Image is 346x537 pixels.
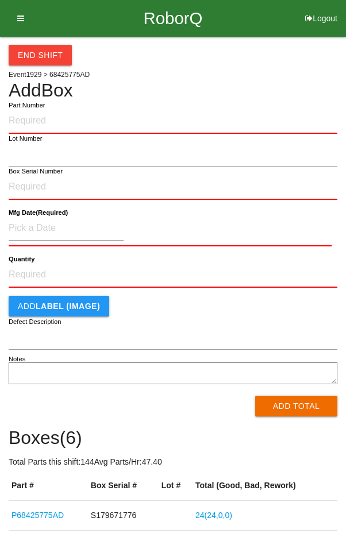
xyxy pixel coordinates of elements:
[88,501,159,531] td: S179671776
[9,209,68,217] b: Mfg Date (Required)
[9,175,337,200] input: Required
[9,71,90,79] span: Event 1929 > 68425775AD
[36,302,100,311] b: LABEL (IMAGE)
[9,428,337,448] h4: Boxes ( 6 )
[11,511,64,520] a: P68425775AD
[9,45,72,65] button: End Shift
[9,456,337,468] p: Total Parts this shift: 144 Avg Parts/Hr: 47.40
[9,296,109,316] button: AddLABEL (IMAGE)
[9,256,34,263] b: Quantity
[9,216,124,241] input: Pick a Date
[195,511,232,520] a: 24(24,0,0)
[88,471,159,501] th: Box Serial #
[9,101,45,110] label: Part Number
[9,471,88,501] th: Part #
[9,80,337,101] h4: Add Box
[9,354,25,364] label: Notes
[193,471,337,501] th: Total (Good, Bad, Rework)
[255,396,337,416] button: Add Total
[159,471,193,501] th: Lot #
[9,109,337,134] input: Required
[9,134,43,144] label: Lot Number
[9,317,61,327] label: Defect Description
[9,262,337,288] input: Required
[9,167,63,176] label: Box Serial Number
